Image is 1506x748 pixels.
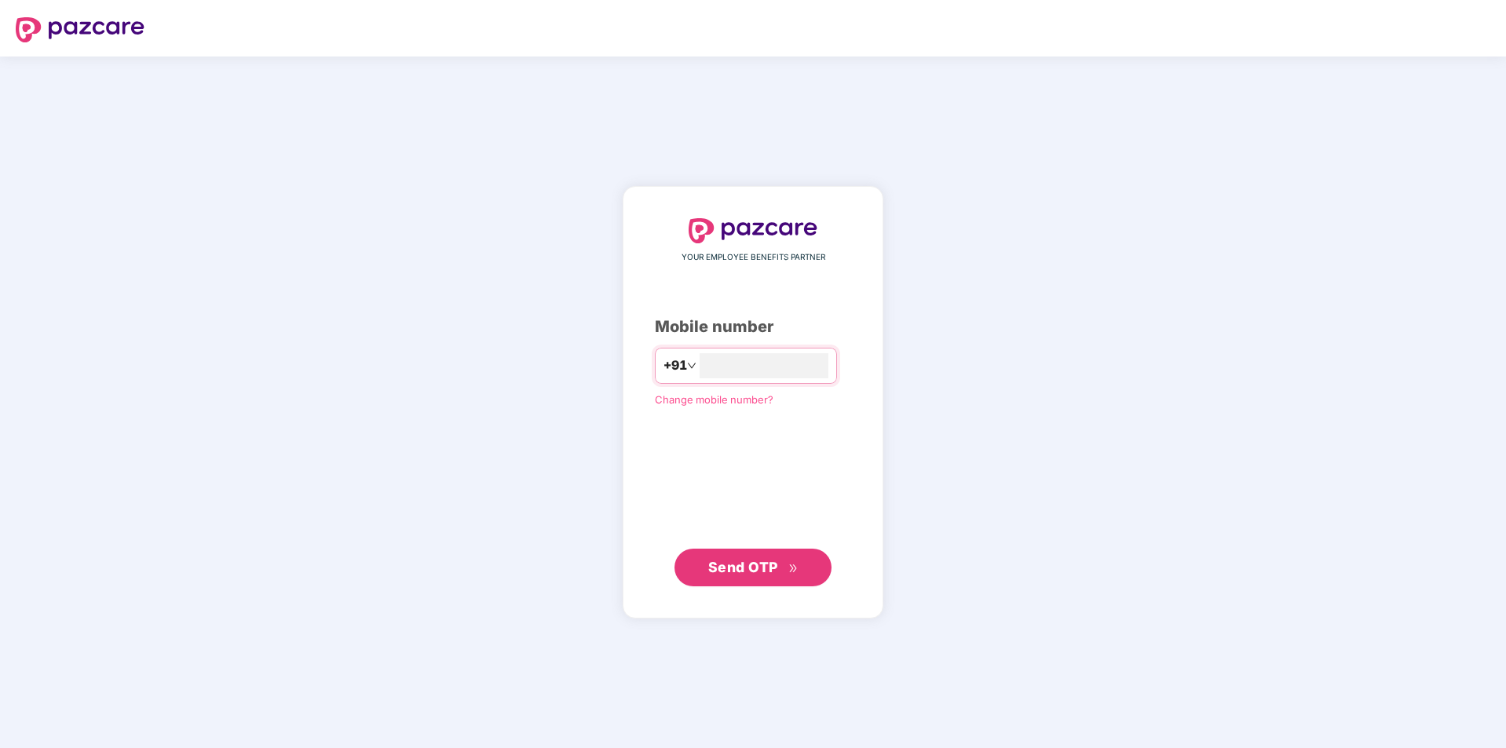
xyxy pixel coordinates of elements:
[663,356,687,375] span: +91
[674,549,832,586] button: Send OTPdouble-right
[16,17,144,42] img: logo
[689,218,817,243] img: logo
[655,393,773,406] a: Change mobile number?
[655,315,851,339] div: Mobile number
[687,361,696,370] span: down
[788,564,799,574] span: double-right
[708,559,778,575] span: Send OTP
[682,251,825,264] span: YOUR EMPLOYEE BENEFITS PARTNER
